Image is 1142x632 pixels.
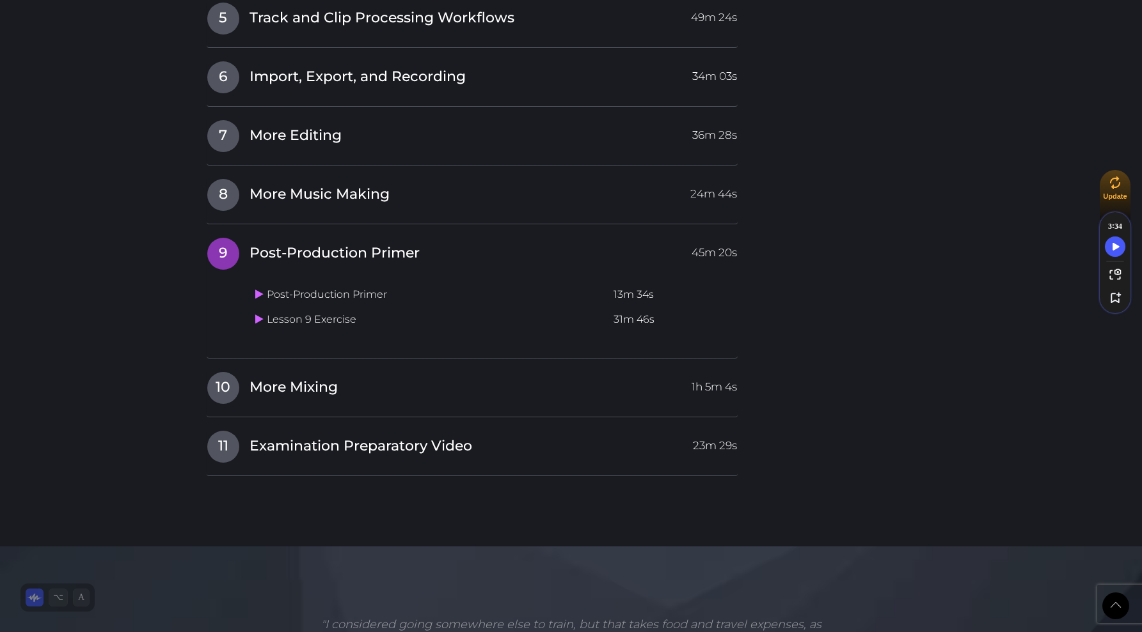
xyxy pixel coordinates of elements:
span: Track and Clip Processing Workflows [250,8,514,28]
span: 11 [207,431,239,463]
a: 7More Editing36m 28s [207,119,738,146]
a: 5Track and Clip Processing Workflows49m 24s [207,2,738,29]
span: Post-Production Primer [250,243,420,263]
span: More Music Making [250,185,390,204]
span: 49m 24s [691,3,737,26]
a: 10More Mixing1h 5m 4s [207,371,738,398]
span: 1h 5m 4s [692,372,737,395]
span: 34m 03s [692,61,737,84]
td: Post-Production Primer [250,282,609,307]
span: Import, Export, and Recording [250,67,466,87]
a: 11Examination Preparatory Video23m 29s [207,430,738,457]
span: More Mixing [250,378,338,397]
a: 6Import, Export, and Recording34m 03s [207,61,738,88]
span: 6 [207,61,239,93]
span: 24m 44s [690,179,737,202]
a: 9Post-Production Primer45m 20s [207,237,738,264]
span: 45m 20s [692,238,737,261]
span: 23m 29s [693,431,737,454]
a: 8More Music Making24m 44s [207,178,738,205]
td: Lesson 9 Exercise [250,307,609,332]
span: 8 [207,179,239,211]
span: 36m 28s [692,120,737,143]
span: 10 [207,372,239,404]
span: Examination Preparatory Video [250,436,472,456]
span: 7 [207,120,239,152]
span: More Editing [250,126,342,146]
td: 13m 34s [608,282,738,307]
span: 9 [207,238,239,270]
td: 31m 46s [608,307,738,332]
a: Back to Top [1102,592,1129,619]
span: 5 [207,3,239,35]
